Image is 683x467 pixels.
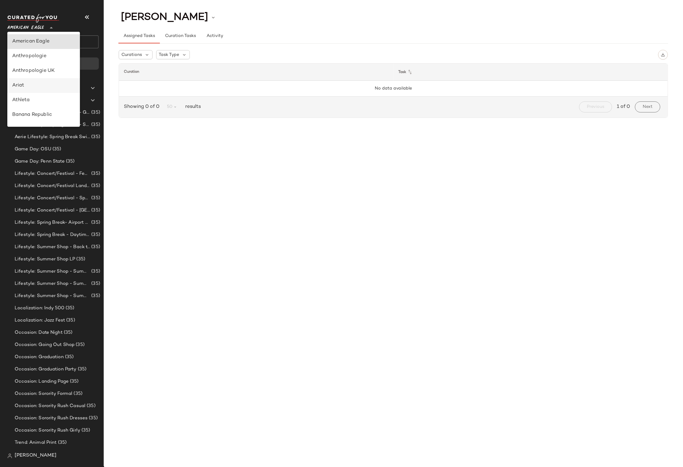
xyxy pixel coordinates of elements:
[90,182,100,189] span: (35)
[15,390,73,397] span: Occasion: Sorority Formal
[15,280,90,287] span: Lifestyle: Summer Shop - Summer Internship
[12,38,75,45] div: American Eagle
[75,256,85,263] span: (35)
[90,231,100,238] span: (35)
[15,146,51,153] span: Game Day: OSU
[90,109,100,116] span: (35)
[15,354,64,361] span: Occasion: Graduation
[7,454,12,458] img: svg%3e
[7,32,80,127] div: undefined-list
[65,317,75,324] span: (35)
[90,280,100,287] span: (35)
[69,378,79,385] span: (35)
[119,64,393,81] th: Curation
[121,12,208,23] span: [PERSON_NAME]
[63,329,73,336] span: (35)
[51,146,61,153] span: (35)
[64,354,74,361] span: (35)
[15,244,90,251] span: Lifestyle: Summer Shop - Back to School Essentials
[90,292,100,300] span: (35)
[15,219,90,226] span: Lifestyle: Spring Break- Airport Style
[88,415,98,422] span: (35)
[90,219,100,226] span: (35)
[90,207,100,214] span: (35)
[15,452,56,460] span: [PERSON_NAME]
[643,105,653,109] span: Next
[15,329,63,336] span: Occasion: Date Night
[159,52,179,58] span: Task Type
[15,256,75,263] span: Lifestyle: Summer Shop LP
[15,305,64,312] span: Localization: Indy 500
[90,268,100,275] span: (35)
[15,415,88,422] span: Occasion: Sorority Rush Dresses
[15,366,77,373] span: Occasion: Graduation Party
[617,103,630,111] span: 1 of 0
[65,158,75,165] span: (35)
[119,81,668,97] td: No data available
[183,103,201,111] span: results
[12,97,75,104] div: Athleta
[15,317,65,324] span: Localization: Jazz Fest
[635,101,660,112] button: Next
[90,121,100,128] span: (35)
[15,134,90,141] span: Aerie Lifestyle: Spring Break Swimsuits Landing Page
[57,439,67,446] span: (35)
[7,21,44,32] span: American Eagle
[15,439,57,446] span: Trend: Animal Print
[15,427,80,434] span: Occasion: Sorority Rush Girly
[15,170,90,177] span: Lifestyle: Concert/Festival - Femme
[121,52,142,58] span: Curations
[15,403,85,410] span: Occasion: Sorority Rush Casual
[15,207,90,214] span: Lifestyle: Concert/Festival - [GEOGRAPHIC_DATA]
[15,195,90,202] span: Lifestyle: Concert/Festival - Sporty
[80,427,90,434] span: (35)
[90,244,100,251] span: (35)
[90,170,100,177] span: (35)
[85,403,96,410] span: (35)
[165,34,196,39] span: Curation Tasks
[15,158,65,165] span: Game Day: Penn State
[393,64,668,81] th: Task
[15,378,69,385] span: Occasion: Landing Page
[12,126,75,133] div: Bloomingdales
[12,53,75,60] div: Anthropologie
[124,103,162,111] span: Showing 0 of 0
[15,341,74,348] span: Occasion: Going Out Shop
[12,82,75,89] div: Ariat
[15,231,90,238] span: Lifestyle: Spring Break - Daytime Casual
[90,134,100,141] span: (35)
[77,366,87,373] span: (35)
[15,182,90,189] span: Lifestyle: Concert/Festival Landing Page
[206,34,223,39] span: Activity
[74,341,85,348] span: (35)
[64,305,74,312] span: (35)
[15,292,90,300] span: Lifestyle: Summer Shop - Summer Study Sessions
[73,390,83,397] span: (35)
[661,53,665,57] img: svg%3e
[12,111,75,119] div: Banana Republic
[90,195,100,202] span: (35)
[15,268,90,275] span: Lifestyle: Summer Shop - Summer Abroad
[7,14,59,23] img: cfy_white_logo.C9jOOHJF.svg
[123,34,155,39] span: Assigned Tasks
[12,67,75,75] div: Anthropologie UK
